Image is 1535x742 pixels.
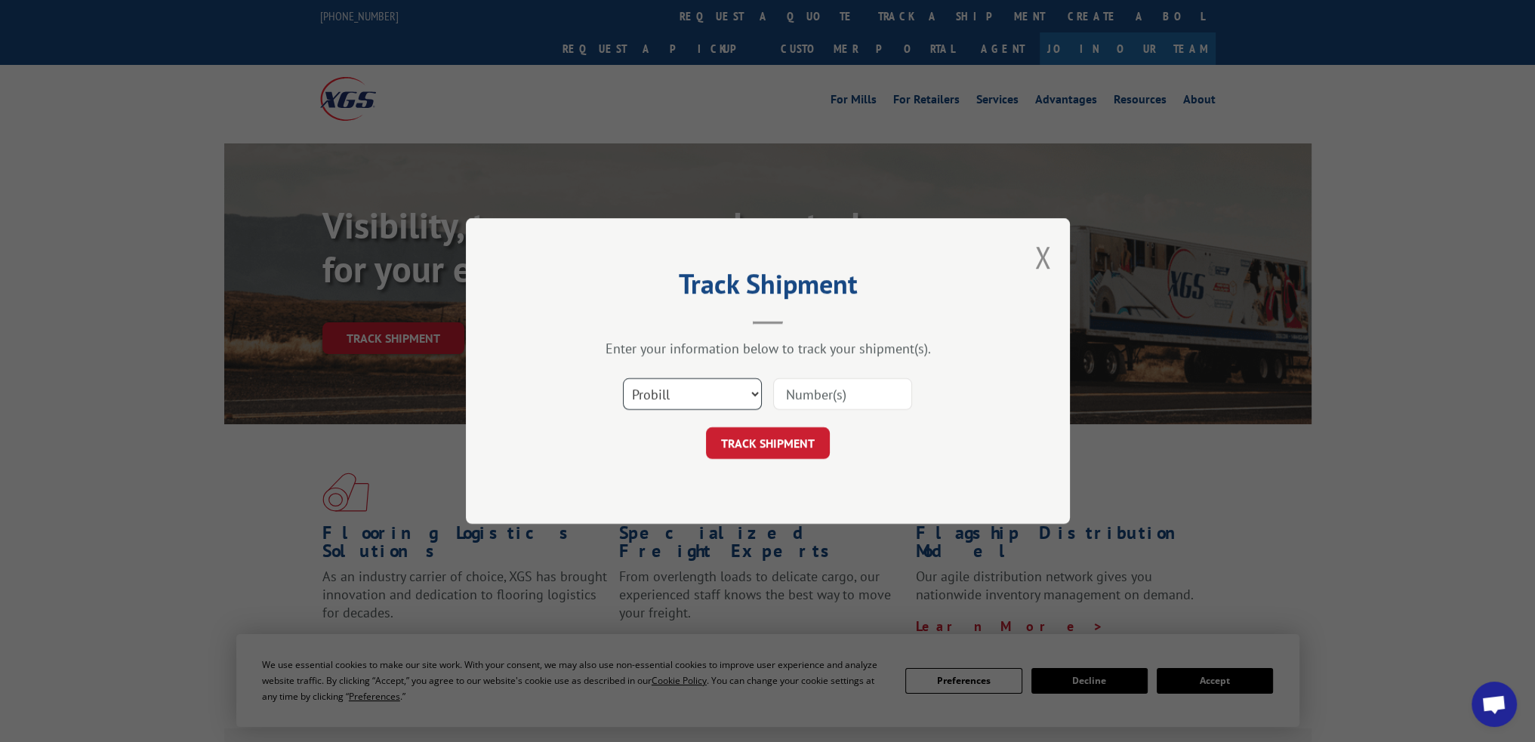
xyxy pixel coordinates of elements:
button: Close modal [1034,237,1051,277]
h2: Track Shipment [541,273,994,302]
input: Number(s) [773,378,912,410]
div: Open chat [1472,682,1517,727]
div: Enter your information below to track your shipment(s). [541,340,994,357]
button: TRACK SHIPMENT [706,427,830,459]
